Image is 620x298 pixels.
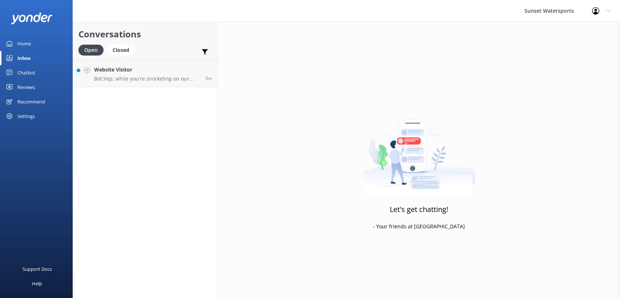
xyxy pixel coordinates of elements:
img: yonder-white-logo.png [11,12,53,24]
a: Open [78,46,107,54]
div: Help [32,276,42,291]
a: Website VisitorBot:Yep, while you're snorkeling on our charters, wearing a life jacket is a must.... [73,60,218,87]
p: - Your friends at [GEOGRAPHIC_DATA] [373,223,465,230]
p: Bot: Yep, while you're snorkeling on our charters, wearing a life jacket is a must. We've got opt... [94,75,200,82]
h3: Let's get chatting! [390,204,448,215]
h4: Website Visitor [94,66,200,74]
div: Closed [107,45,135,56]
div: Open [78,45,104,56]
div: Recommend [17,94,45,109]
div: Reviews [17,80,35,94]
div: Support Docs [23,262,52,276]
img: artwork of a man stealing a conversation from at giant smartphone [363,104,475,195]
div: Chatbot [17,65,35,80]
a: Closed [107,46,138,54]
div: Inbox [17,51,31,65]
div: Settings [17,109,35,123]
div: Home [17,36,31,51]
h2: Conversations [78,27,212,41]
span: Sep 09 2025 09:59am (UTC -05:00) America/Cancun [206,75,212,81]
